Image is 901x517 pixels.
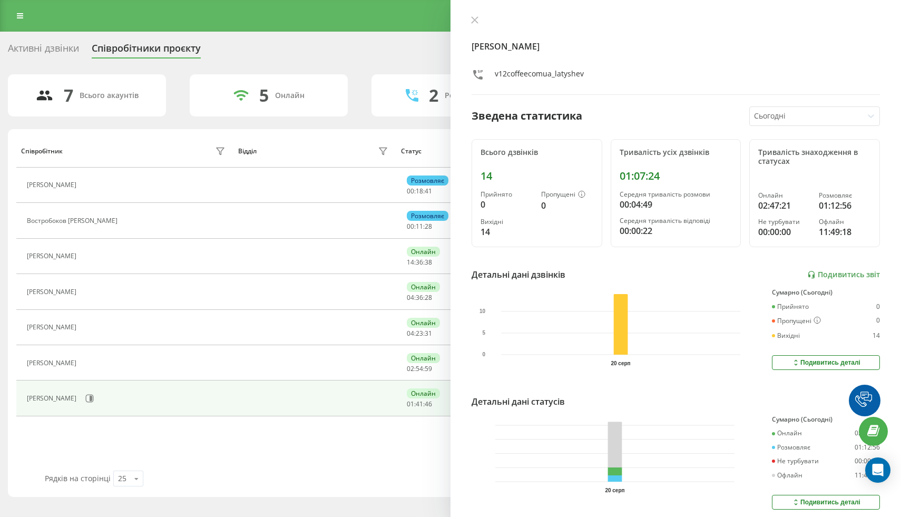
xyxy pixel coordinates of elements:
[27,181,79,189] div: [PERSON_NAME]
[819,218,871,226] div: Офлайн
[819,192,871,199] div: Розмовляє
[238,148,257,155] div: Відділ
[407,187,414,196] span: 00
[407,353,440,363] div: Онлайн
[407,222,414,231] span: 00
[416,258,423,267] span: 36
[416,399,423,408] span: 41
[407,294,432,301] div: : :
[416,187,423,196] span: 18
[855,444,880,451] div: 01:12:56
[425,187,432,196] span: 41
[620,191,732,198] div: Середня тривалість розмови
[407,211,448,221] div: Розмовляє
[758,192,810,199] div: Онлайн
[425,258,432,267] span: 38
[772,317,821,325] div: Пропущені
[541,191,593,199] div: Пропущені
[407,318,440,328] div: Онлайн
[472,395,565,408] div: Детальні дані статусів
[483,352,486,358] text: 0
[275,91,305,100] div: Онлайн
[407,329,414,338] span: 04
[27,252,79,260] div: [PERSON_NAME]
[425,293,432,302] span: 28
[481,191,533,198] div: Прийнято
[855,472,880,479] div: 11:49:18
[407,388,440,398] div: Онлайн
[27,359,79,367] div: [PERSON_NAME]
[483,330,486,336] text: 5
[416,222,423,231] span: 11
[772,416,880,423] div: Сумарно (Сьогодні)
[27,217,120,225] div: Востробоков [PERSON_NAME]
[27,324,79,331] div: [PERSON_NAME]
[819,199,871,212] div: 01:12:56
[445,91,496,100] div: Розмовляють
[541,199,593,212] div: 0
[876,303,880,310] div: 0
[772,444,810,451] div: Розмовляє
[772,472,802,479] div: Офлайн
[92,43,201,59] div: Співробітники проєкту
[8,43,79,59] div: Активні дзвінки
[620,198,732,211] div: 00:04:49
[605,487,624,493] text: 20 серп
[407,188,432,195] div: : :
[481,226,533,238] div: 14
[620,148,732,157] div: Тривалість усіх дзвінків
[481,218,533,226] div: Вихідні
[27,395,79,402] div: [PERSON_NAME]
[21,148,63,155] div: Співробітник
[407,365,432,373] div: : :
[416,364,423,373] span: 54
[807,270,880,279] a: Подивитись звіт
[118,473,126,484] div: 25
[772,332,800,339] div: Вихідні
[758,218,810,226] div: Не турбувати
[64,85,73,105] div: 7
[758,199,810,212] div: 02:47:21
[472,108,582,124] div: Зведена статистика
[401,148,422,155] div: Статус
[791,358,860,367] div: Подивитись деталі
[772,495,880,510] button: Подивитись деталі
[407,282,440,292] div: Онлайн
[407,259,432,266] div: : :
[407,330,432,337] div: : :
[772,430,802,437] div: Онлайн
[772,457,819,465] div: Не турбувати
[758,226,810,238] div: 00:00:00
[791,498,860,506] div: Подивитись деталі
[620,217,732,225] div: Середня тривалість відповіді
[481,170,593,182] div: 14
[407,258,414,267] span: 14
[407,364,414,373] span: 02
[472,40,880,53] h4: [PERSON_NAME]
[425,222,432,231] span: 28
[481,198,533,211] div: 0
[865,457,890,483] div: Open Intercom Messenger
[819,226,871,238] div: 11:49:18
[425,399,432,408] span: 46
[855,430,880,437] div: 02:47:21
[416,293,423,302] span: 36
[407,293,414,302] span: 04
[45,473,111,483] span: Рядків на сторінці
[855,457,880,465] div: 00:00:00
[407,399,414,408] span: 01
[758,148,871,166] div: Тривалість знаходження в статусах
[425,329,432,338] span: 31
[425,364,432,373] span: 59
[611,360,631,366] text: 20 серп
[27,288,79,296] div: [PERSON_NAME]
[495,69,584,84] div: v12coffeecomua_latyshev
[407,247,440,257] div: Онлайн
[259,85,269,105] div: 5
[407,401,432,408] div: : :
[772,289,880,296] div: Сумарно (Сьогодні)
[620,170,732,182] div: 01:07:24
[407,223,432,230] div: : :
[876,317,880,325] div: 0
[772,303,809,310] div: Прийнято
